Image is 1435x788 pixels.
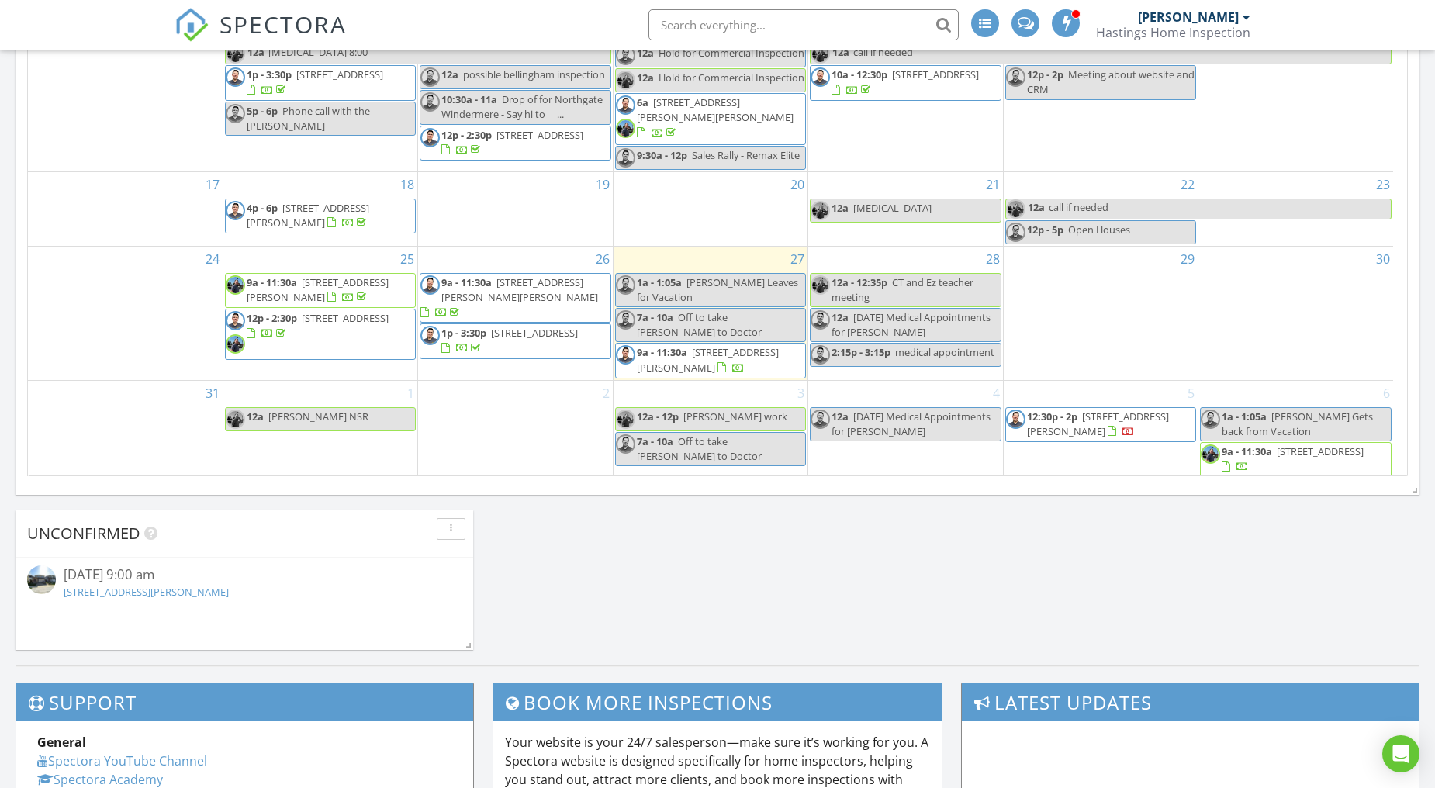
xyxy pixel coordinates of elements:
h3: Book More Inspections [493,683,941,721]
td: Go to August 10, 2025 [28,17,223,171]
img: aaron__spring_2025__2.png [1006,67,1025,87]
a: 9a - 11:30a [STREET_ADDRESS] [1200,442,1392,477]
a: Go to August 22, 2025 [1177,172,1198,197]
a: 9a - 11:30a [STREET_ADDRESS][PERSON_NAME] [637,345,779,374]
span: [STREET_ADDRESS][PERSON_NAME][PERSON_NAME] [441,275,598,304]
a: Go to August 31, 2025 [202,381,223,406]
div: Hastings Home Inspection [1096,25,1250,40]
td: Go to August 12, 2025 [418,17,613,171]
img: The Best Home Inspection Software - Spectora [175,8,209,42]
img: aaron__spring_2025__2.png [616,95,635,115]
a: Go to August 27, 2025 [787,247,807,271]
img: aaron__spring_2025__2.png [811,345,830,365]
td: Go to August 20, 2025 [613,171,807,246]
span: Off to take [PERSON_NAME] to Doctor [637,310,762,339]
a: 4p - 6p [STREET_ADDRESS][PERSON_NAME] [247,201,369,230]
span: medical appointment [895,345,994,359]
span: 2:15p - 3:15p [832,345,890,359]
a: Go to August 25, 2025 [397,247,417,271]
a: 6a [STREET_ADDRESS][PERSON_NAME][PERSON_NAME] [637,95,794,139]
a: Go to August 21, 2025 [983,172,1003,197]
img: aaron__spring_2025__2.png [811,67,830,87]
span: Off to take [PERSON_NAME] to Doctor [637,434,762,463]
a: SPECTORA [175,21,347,54]
img: aaron__spring_2025__2.png [420,67,440,87]
span: [PERSON_NAME] Gets back from Vacation [1222,410,1373,438]
a: Go to August 26, 2025 [593,247,613,271]
span: 9a - 11:30a [441,275,492,289]
h3: Support [16,683,473,721]
div: Open Intercom Messenger [1382,735,1419,772]
img: aaron__spring_2025__2.png [616,46,635,65]
input: Search everything... [648,9,959,40]
span: call if needed [1049,200,1108,214]
span: [STREET_ADDRESS] [302,311,389,325]
a: 1p - 3:30p [STREET_ADDRESS] [441,326,578,354]
img: aaron__spring_2025__2.png [616,434,635,454]
span: [STREET_ADDRESS][PERSON_NAME] [637,345,779,374]
a: 4p - 6p [STREET_ADDRESS][PERSON_NAME] [225,199,416,233]
span: [DATE] Medical Appointments for [PERSON_NAME] [832,410,991,438]
span: 9a - 11:30a [247,275,297,289]
span: 6a [637,95,648,109]
a: Go to September 6, 2025 [1380,381,1393,406]
td: Go to August 28, 2025 [808,246,1003,380]
a: Go to August 28, 2025 [983,247,1003,271]
span: 12a [832,44,850,64]
a: 12p - 2:30p [STREET_ADDRESS] [420,126,610,161]
td: Go to August 13, 2025 [613,17,807,171]
span: [STREET_ADDRESS] [496,128,583,142]
td: Go to August 30, 2025 [1198,246,1393,380]
span: 12a [247,410,264,423]
a: Go to August 24, 2025 [202,247,223,271]
span: Hold for Commercial Inspection [659,46,804,60]
td: Go to August 31, 2025 [28,380,223,479]
img: aaron__spring_2025__2.png [420,275,440,295]
span: 12a [637,46,654,60]
img: aaron__spring_2025__2.png [616,148,635,168]
span: [STREET_ADDRESS] [296,67,383,81]
span: 12p - 2p [1027,67,1063,81]
td: Go to August 18, 2025 [223,171,417,246]
span: 12a - 12p [637,410,679,423]
span: 7a - 10a [637,434,673,448]
span: [PERSON_NAME] work [683,410,787,423]
a: 6a [STREET_ADDRESS][PERSON_NAME][PERSON_NAME] [615,93,806,144]
td: Go to August 29, 2025 [1003,246,1198,380]
span: 1a - 1:05a [637,275,682,289]
span: Hold for Commercial Inspection [659,71,804,85]
td: Go to August 25, 2025 [223,246,417,380]
span: 1p - 3:30p [247,67,292,81]
span: 9a - 11:30a [1222,444,1272,458]
span: 12a [832,410,849,423]
span: 4p - 6p [247,201,278,215]
span: Open Houses [1068,223,1130,237]
a: [STREET_ADDRESS][PERSON_NAME] [64,585,229,599]
img: aaron__spring_2025__2.png [811,310,830,330]
a: 12p - 2:30p [STREET_ADDRESS] [441,128,583,157]
img: img_3206.jpg [811,44,830,64]
td: Go to September 4, 2025 [808,380,1003,479]
a: Go to September 1, 2025 [404,381,417,406]
td: Go to August 22, 2025 [1003,171,1198,246]
span: call if needed [853,45,913,59]
img: aaron__spring_2025__2.png [1006,223,1025,242]
img: aaron__spring_2025__2.png [226,201,245,220]
span: Unconfirmed [27,523,140,544]
span: 12p - 2:30p [247,311,297,325]
span: [STREET_ADDRESS][PERSON_NAME] [247,201,369,230]
a: 9a - 11:30a [STREET_ADDRESS][PERSON_NAME][PERSON_NAME] [420,275,598,319]
img: aaron__spring_2025__2.png [420,326,440,345]
a: 10a - 12:30p [STREET_ADDRESS] [832,67,979,96]
span: 5p - 6p [247,104,278,118]
span: CT and Ez teacher meeting [832,275,973,304]
a: Go to August 20, 2025 [787,172,807,197]
td: Go to August 19, 2025 [418,171,613,246]
img: aaron__spring_2025__2.png [1006,410,1025,429]
a: 9a - 11:30a [STREET_ADDRESS] [1222,444,1364,473]
a: Go to August 23, 2025 [1373,172,1393,197]
span: [PERSON_NAME] Leaves for Vacation [637,275,798,304]
a: 10a - 12:30p [STREET_ADDRESS] [810,65,1001,100]
img: img_3206.jpg [616,119,635,138]
img: aaron__spring_2025__2.png [226,104,245,123]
